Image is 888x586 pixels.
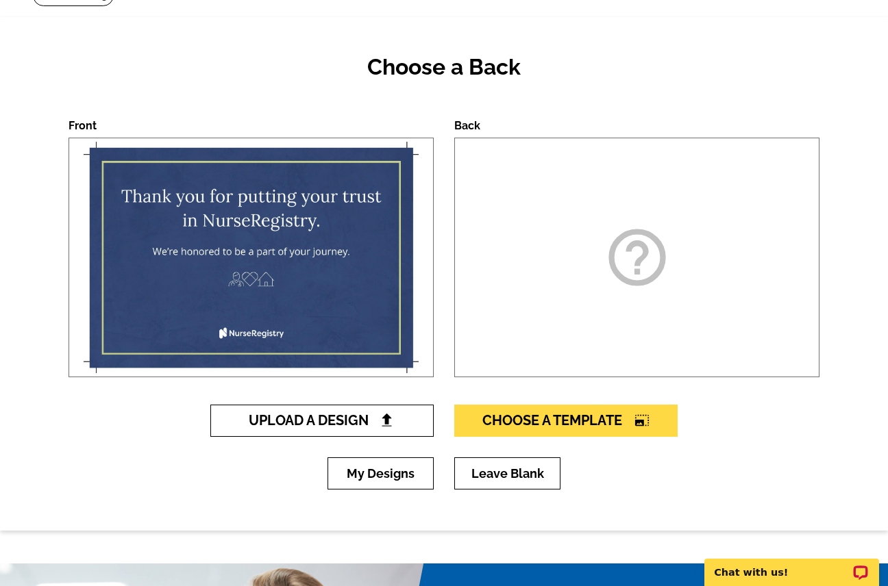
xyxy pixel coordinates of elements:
[80,138,422,377] img: large-thumb.jpg
[249,412,396,429] span: Upload A Design
[69,119,97,132] label: Front
[454,457,560,489] a: Leave Blank
[603,223,671,292] i: help_outline
[454,119,480,132] label: Back
[380,413,394,427] img: file-upload-black.png
[634,413,650,427] i: photo_size_select_large
[69,54,819,80] h2: Choose a Back
[454,405,678,437] a: Choose A Templatephoto_size_select_large
[328,457,434,489] a: My Designs
[695,543,888,586] iframe: LiveChat chat widget
[210,405,434,437] a: Upload A Design
[482,412,650,429] span: Choose A Template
